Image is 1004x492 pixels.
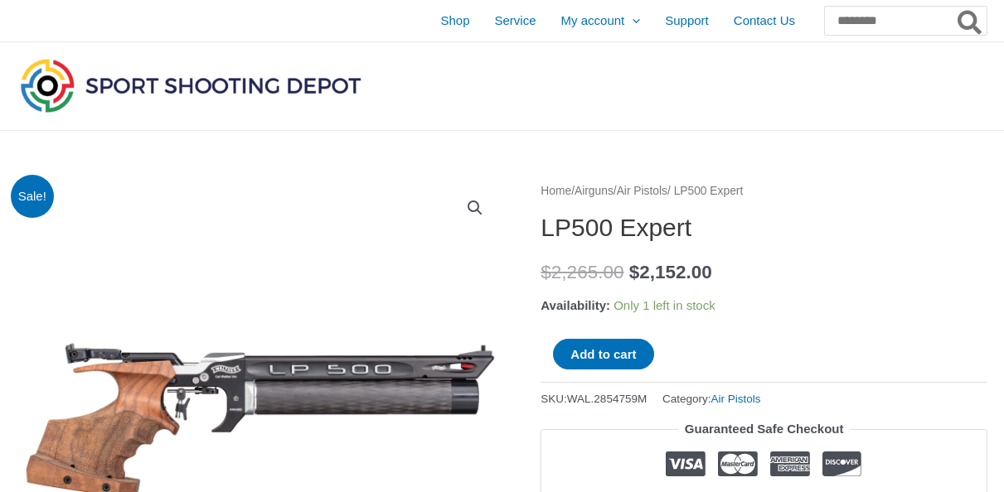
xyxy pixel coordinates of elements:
button: Add to cart [553,339,653,369]
span: SKU: [541,388,647,409]
span: $ [541,262,551,282]
a: Home [541,185,571,197]
span: Sale! [11,175,55,219]
button: Search [954,7,987,35]
span: $ [629,262,640,282]
a: View full-screen image gallery [460,193,490,223]
h1: LP500 Expert [541,213,987,243]
span: WAL.2854759M [567,393,647,405]
a: Air Pistols [617,185,667,197]
a: Air Pistols [711,393,760,405]
span: Availability: [541,298,610,312]
span: Category: [662,388,761,409]
bdi: 2,265.00 [541,262,623,282]
img: Sport Shooting Depot [17,55,365,116]
legend: Guaranteed Safe Checkout [678,417,851,441]
bdi: 2,152.00 [629,262,712,282]
a: Airguns [575,185,614,197]
span: Only 1 left in stock [614,298,715,312]
nav: Breadcrumb [541,181,987,202]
